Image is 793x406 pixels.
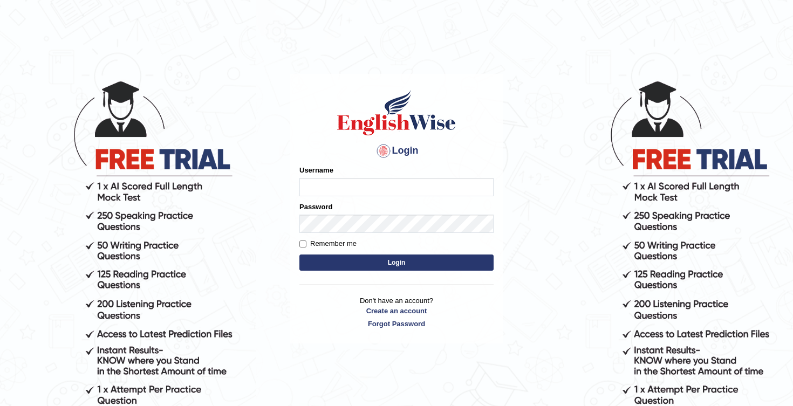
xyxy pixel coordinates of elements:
[299,165,333,175] label: Username
[299,202,332,212] label: Password
[299,240,306,247] input: Remember me
[299,319,494,329] a: Forgot Password
[299,306,494,316] a: Create an account
[299,142,494,160] h4: Login
[299,238,357,249] label: Remember me
[299,295,494,329] p: Don't have an account?
[335,88,458,137] img: Logo of English Wise sign in for intelligent practice with AI
[299,254,494,271] button: Login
